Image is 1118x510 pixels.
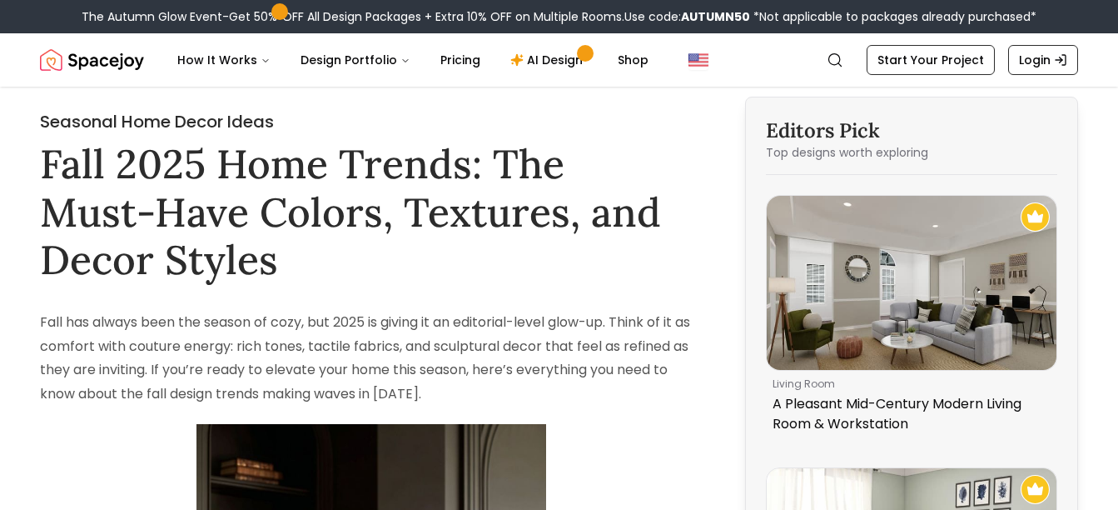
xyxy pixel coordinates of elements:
button: Design Portfolio [287,43,424,77]
p: Fall has always been the season of cozy, but 2025 is giving it an editorial-level glow-up. Think ... [40,311,702,407]
a: Shop [604,43,662,77]
img: A Pleasant Mid-Century Modern Living Room & Workstation [767,196,1056,370]
b: AUTUMN50 [681,8,750,25]
h1: Fall 2025 Home Trends: The Must-Have Colors, Textures, and Decor Styles [40,140,702,284]
img: Recommended Spacejoy Design - A Pleasant Mid-Century Modern Living Room & Workstation [1021,202,1050,232]
button: How It Works [164,43,284,77]
nav: Global [40,33,1078,87]
img: Recommended Spacejoy Design - Coastal Farmhouse Guest Bedroom [1021,475,1050,504]
a: Start Your Project [867,45,995,75]
h3: Editors Pick [766,117,1057,144]
a: Pricing [427,43,494,77]
a: Spacejoy [40,43,144,77]
div: The Autumn Glow Event-Get 50% OFF All Design Packages + Extra 10% OFF on Multiple Rooms. [82,8,1036,25]
span: Use code: [624,8,750,25]
span: *Not applicable to packages already purchased* [750,8,1036,25]
a: Login [1008,45,1078,75]
h2: Seasonal Home Decor Ideas [40,110,702,133]
p: Top designs worth exploring [766,144,1057,161]
p: living room [773,377,1044,391]
nav: Main [164,43,662,77]
img: Spacejoy Logo [40,43,144,77]
a: A Pleasant Mid-Century Modern Living Room & WorkstationRecommended Spacejoy Design - A Pleasant M... [766,195,1057,441]
p: A Pleasant Mid-Century Modern Living Room & Workstation [773,394,1044,434]
a: AI Design [497,43,601,77]
img: United States [688,50,708,70]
